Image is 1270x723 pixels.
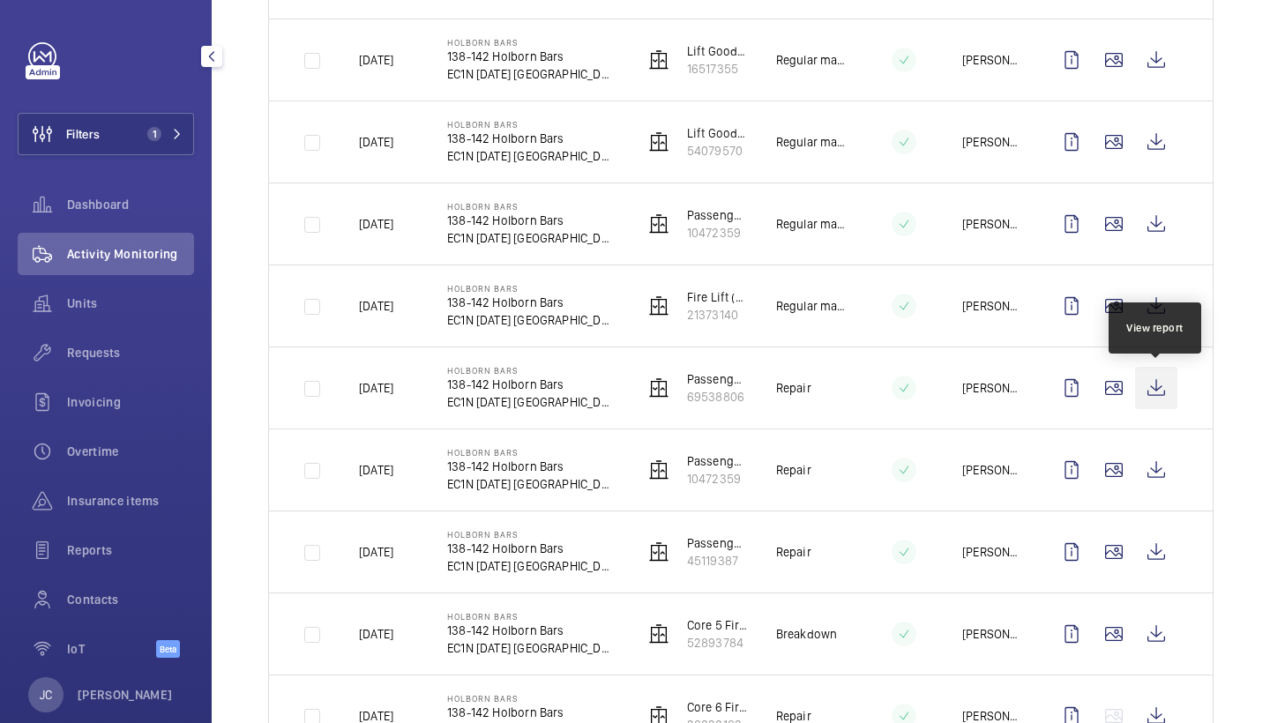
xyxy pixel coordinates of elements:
span: Dashboard [67,196,194,213]
p: 54079570 [687,142,748,160]
p: 52893784 [687,634,748,652]
p: JC [40,686,52,704]
p: Core 5 Fire Lift (Building 2) 6FL [687,616,748,634]
p: EC1N [DATE] [GEOGRAPHIC_DATA] [447,65,616,83]
p: [DATE] [359,297,393,315]
span: 1 [147,127,161,141]
p: Passenger Lift A (Core 4) 7FL [687,452,748,470]
p: [PERSON_NAME] de [PERSON_NAME] [962,543,1022,561]
p: Passenger Lift A (Core 4) 7FL [687,206,748,224]
p: 138-142 Holborn Bars [447,704,616,721]
p: [PERSON_NAME] [962,215,1022,233]
p: EC1N [DATE] [GEOGRAPHIC_DATA] [447,393,616,411]
p: [DATE] [359,625,393,643]
p: Regular maintenance [776,133,846,151]
span: Activity Monitoring [67,245,194,263]
p: EC1N [DATE] [GEOGRAPHIC_DATA] [447,147,616,165]
p: [DATE] [359,215,393,233]
p: 10472359 [687,470,748,488]
p: 138-142 Holborn Bars [447,212,616,229]
p: Breakdown [776,625,838,643]
p: Holborn Bars [447,37,616,48]
p: 21373140 [687,306,748,324]
span: Reports [67,541,194,559]
p: Regular maintenance [776,297,846,315]
img: elevator.svg [648,213,669,235]
span: Invoicing [67,393,194,411]
span: Requests [67,344,194,361]
p: 138-142 Holborn Bars [447,48,616,65]
p: Holborn Bars [447,447,616,458]
p: Regular maintenance [776,215,846,233]
p: Repair [776,461,811,479]
p: [DATE] [359,461,393,479]
p: EC1N [DATE] [GEOGRAPHIC_DATA] [447,229,616,247]
span: Contacts [67,591,194,608]
p: 69538806 [687,388,748,406]
p: Passenger Lift C (Core 12) 6FL [687,534,748,552]
p: Holborn Bars [447,611,616,622]
p: EC1N [DATE] [GEOGRAPHIC_DATA] [447,639,616,657]
img: elevator.svg [648,541,669,563]
p: [DATE] [359,379,393,397]
p: [PERSON_NAME] de [PERSON_NAME] [962,461,1022,479]
img: elevator.svg [648,295,669,317]
span: Beta [156,640,180,658]
p: 138-142 Holborn Bars [447,294,616,311]
p: 138-142 Holborn Bars [447,622,616,639]
p: [DATE] [359,133,393,151]
p: [DATE] [359,543,393,561]
p: Repair [776,379,811,397]
p: [PERSON_NAME] [78,686,173,704]
p: [PERSON_NAME] [962,133,1022,151]
p: [PERSON_NAME] de [PERSON_NAME] [962,379,1022,397]
p: 138-142 Holborn Bars [447,540,616,557]
p: Passenger Lift C (Core 4) 7FL [687,370,748,388]
p: Fire Lift (Core 4) 7FL [687,288,748,306]
span: Insurance items [67,492,194,510]
img: elevator.svg [648,131,669,153]
p: [PERSON_NAME] [962,297,1022,315]
p: Holborn Bars [447,529,616,540]
p: Lift Goods A1 Ground (3FL) [687,42,748,60]
span: Units [67,294,194,312]
p: EC1N [DATE] [GEOGRAPHIC_DATA] [447,311,616,329]
p: Regular maintenance [776,51,846,69]
span: Filters [66,125,100,143]
p: [DATE] [359,51,393,69]
p: Holborn Bars [447,201,616,212]
p: Repair [776,543,811,561]
p: 10472359 [687,224,748,242]
p: 45119387 [687,552,748,570]
img: elevator.svg [648,49,669,71]
p: 138-142 Holborn Bars [447,376,616,393]
p: EC1N [DATE] [GEOGRAPHIC_DATA] [447,475,616,493]
div: View report [1126,320,1184,336]
button: Filters1 [18,113,194,155]
p: 138-142 Holborn Bars [447,130,616,147]
span: Overtime [67,443,194,460]
img: elevator.svg [648,623,669,645]
p: Holborn Bars [447,283,616,294]
p: 16517355 [687,60,748,78]
img: elevator.svg [648,377,669,399]
p: EC1N [DATE] [GEOGRAPHIC_DATA] [447,557,616,575]
p: [PERSON_NAME] [962,625,1022,643]
p: Holborn Bars [447,119,616,130]
p: 138-142 Holborn Bars [447,458,616,475]
span: IoT [67,640,156,658]
p: [PERSON_NAME] [962,51,1022,69]
p: Holborn Bars [447,365,616,376]
p: Core 6 Fire Lift (Building 2) 6FL [687,698,748,716]
p: Lift Goods B1 Ground (3FL) [687,124,748,142]
p: Holborn Bars [447,693,616,704]
img: elevator.svg [648,459,669,481]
